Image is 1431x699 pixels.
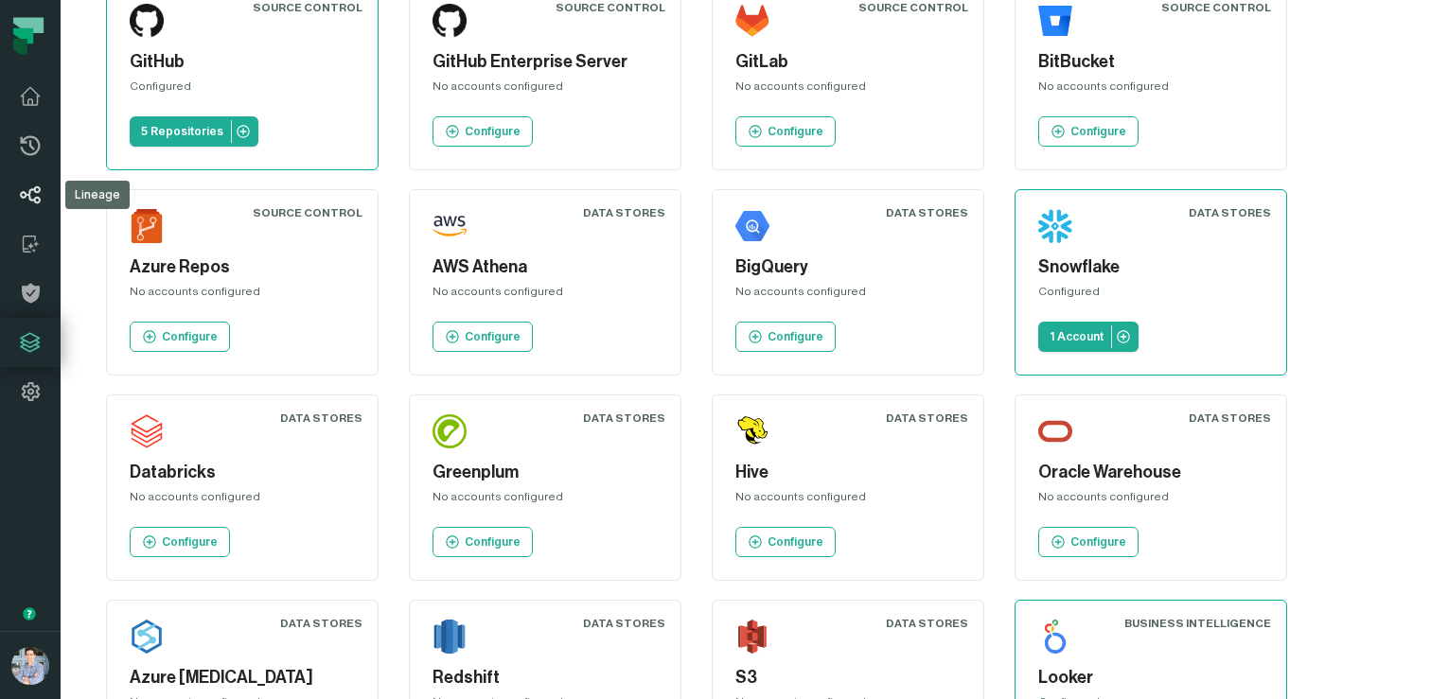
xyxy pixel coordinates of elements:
[1070,534,1126,550] p: Configure
[735,665,961,690] h5: S3
[465,329,521,344] p: Configure
[130,527,230,557] a: Configure
[1038,49,1263,75] h5: BitBucket
[768,124,823,139] p: Configure
[130,489,355,512] div: No accounts configured
[735,209,769,243] img: BigQuery
[433,414,467,448] img: Greenplum
[1189,411,1271,426] div: Data Stores
[1038,527,1139,557] a: Configure
[886,205,968,220] div: Data Stores
[433,284,658,306] div: No accounts configured
[130,4,164,38] img: GitHub
[433,489,658,512] div: No accounts configured
[1038,79,1263,101] div: No accounts configured
[130,209,164,243] img: Azure Repos
[433,322,533,352] a: Configure
[583,616,665,631] div: Data Stores
[1038,4,1072,38] img: BitBucket
[433,460,658,485] h5: Greenplum
[433,209,467,243] img: AWS Athena
[735,49,961,75] h5: GitLab
[886,616,968,631] div: Data Stores
[130,116,258,147] a: 5 Repositories
[280,616,362,631] div: Data Stores
[130,665,355,690] h5: Azure [MEDICAL_DATA]
[735,322,836,352] a: Configure
[1038,254,1263,280] h5: Snowflake
[735,79,961,101] div: No accounts configured
[465,124,521,139] p: Configure
[433,620,467,654] img: Redshift
[735,527,836,557] a: Configure
[130,414,164,448] img: Databricks
[130,322,230,352] a: Configure
[130,254,355,280] h5: Azure Repos
[1070,124,1126,139] p: Configure
[130,620,164,654] img: Azure Synapse
[130,460,355,485] h5: Databricks
[735,620,769,654] img: S3
[1038,620,1072,654] img: Looker
[768,534,823,550] p: Configure
[735,284,961,306] div: No accounts configured
[735,254,961,280] h5: BigQuery
[280,411,362,426] div: Data Stores
[1038,322,1139,352] a: 1 Account
[583,205,665,220] div: Data Stores
[21,605,38,622] div: Tooltip anchor
[433,79,658,101] div: No accounts configured
[130,79,355,101] div: Configured
[1038,209,1072,243] img: Snowflake
[433,665,658,690] h5: Redshift
[1038,489,1263,512] div: No accounts configured
[433,527,533,557] a: Configure
[768,329,823,344] p: Configure
[130,284,355,306] div: No accounts configured
[735,414,769,448] img: Hive
[433,116,533,147] a: Configure
[65,181,130,209] div: Lineage
[162,534,218,550] p: Configure
[141,124,223,139] p: 5 Repositories
[433,49,658,75] h5: GitHub Enterprise Server
[886,411,968,426] div: Data Stores
[433,4,467,38] img: GitHub Enterprise Server
[735,116,836,147] a: Configure
[735,489,961,512] div: No accounts configured
[1038,414,1072,448] img: Oracle Warehouse
[1189,205,1271,220] div: Data Stores
[735,460,961,485] h5: Hive
[162,329,218,344] p: Configure
[1038,665,1263,690] h5: Looker
[11,647,49,685] img: avatar of Alon Nafta
[465,534,521,550] p: Configure
[433,254,658,280] h5: AWS Athena
[735,4,769,38] img: GitLab
[1038,116,1139,147] a: Configure
[253,205,362,220] div: Source Control
[1124,616,1271,631] div: Business Intelligence
[1050,329,1104,344] p: 1 Account
[1038,284,1263,306] div: Configured
[130,49,355,75] h5: GitHub
[1038,460,1263,485] h5: Oracle Warehouse
[583,411,665,426] div: Data Stores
